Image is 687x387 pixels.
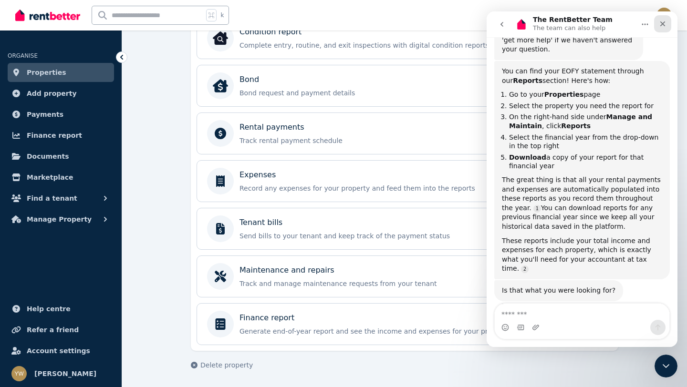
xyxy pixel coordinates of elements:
p: Generate end-of-year report and see the income and expenses for your property [239,326,585,336]
button: Find a tenant [8,189,114,208]
p: Bond request and payment details [239,88,585,98]
p: Bond [239,74,259,85]
p: Maintenance and repairs [239,265,334,276]
span: Find a tenant [27,193,77,204]
button: Manage Property [8,210,114,229]
p: Tenant bills [239,217,282,228]
p: Send bills to your tenant and keep track of the payment status [239,231,585,241]
img: RentBetter [15,8,80,22]
img: Yining Woo [656,8,672,23]
a: Rental paymentsTrack rental payment schedule [197,113,612,154]
button: Delete property [191,360,253,370]
a: Properties [8,63,114,82]
a: Payments [8,105,114,124]
span: Help centre [27,303,71,315]
a: Add property [8,84,114,103]
p: Track rental payment schedule [239,136,585,145]
a: BondBondBond request and payment details [197,65,612,106]
span: Payments [27,109,63,120]
p: Track and manage maintenance requests from your tenant [239,279,585,288]
img: Condition report [213,31,228,46]
span: Add property [27,88,77,99]
span: Account settings [27,345,90,356]
span: Finance report [27,130,82,141]
a: Account settings [8,341,114,360]
span: Manage Property [27,214,92,225]
a: Tenant billsSend bills to your tenant and keep track of the payment status [197,208,612,249]
a: Marketplace [8,168,114,187]
a: Help centre [8,299,114,318]
span: Properties [27,67,66,78]
a: Refer a friend [8,320,114,339]
span: Delete property [200,360,253,370]
span: k [220,11,224,19]
div: Inbox [604,11,637,20]
span: Marketplace [27,172,73,183]
p: Expenses [239,169,276,181]
p: Finance report [239,312,294,324]
iframe: Intercom live chat [655,355,677,377]
a: ExpensesRecord any expenses for your property and feed them into the reports [197,161,612,202]
img: Yining Woo [11,366,27,381]
a: Condition reportCondition reportComplete entry, routine, and exit inspections with digital condit... [197,18,612,59]
p: Record any expenses for your property and feed them into the reports [239,183,585,193]
p: Complete entry, routine, and exit inspections with digital condition reports [239,41,585,50]
span: [PERSON_NAME] [34,368,96,379]
span: Documents [27,151,69,162]
img: Bond [213,78,228,93]
p: Condition report [239,26,302,38]
a: Documents [8,147,114,166]
iframe: Intercom live chat [487,11,677,347]
a: Maintenance and repairsTrack and manage maintenance requests from your tenant [197,256,612,297]
p: Rental payments [239,122,304,133]
a: Finance reportGenerate end-of-year report and see the income and expenses for your property [197,304,612,345]
span: Refer a friend [27,324,79,336]
span: ORGANISE [8,52,38,59]
a: Finance report [8,126,114,145]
